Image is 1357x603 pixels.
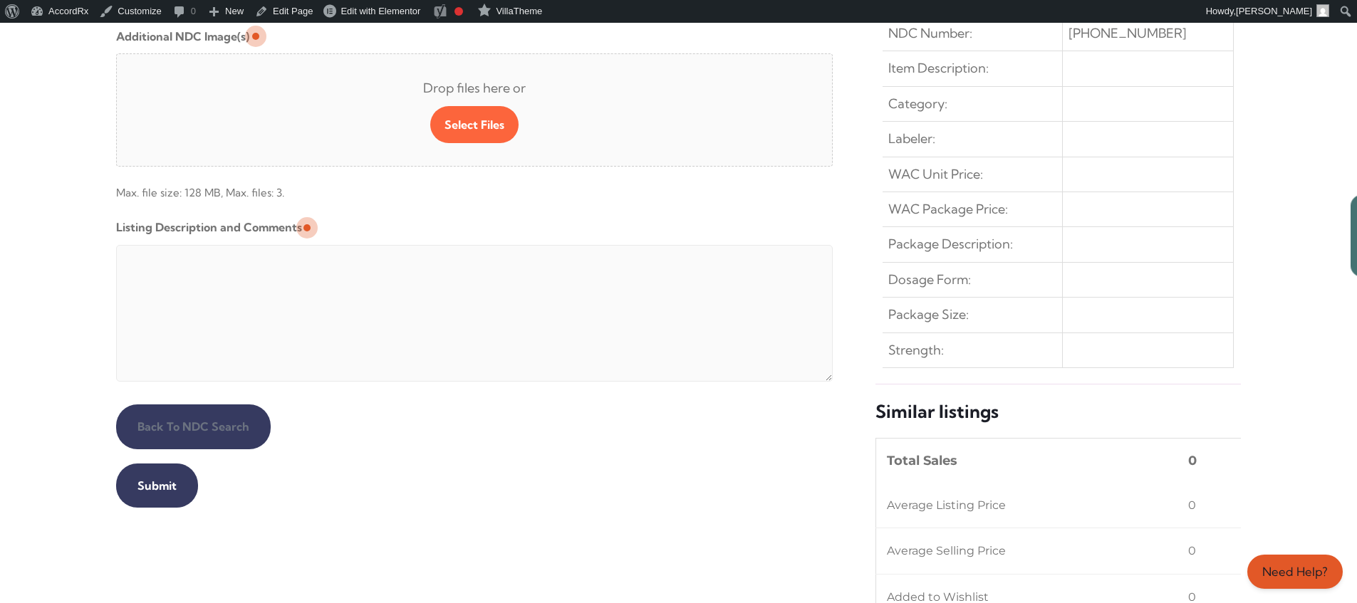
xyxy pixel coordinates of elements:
[888,57,989,80] span: Item Description:
[888,198,1008,221] span: WAC Package Price:
[1188,494,1196,517] span: 0
[430,106,519,143] button: select files, additional ndc image(s)
[1188,540,1196,562] span: 0
[1236,6,1312,16] span: [PERSON_NAME]
[116,404,271,449] input: Back to NDC Search
[887,449,957,472] span: Total Sales
[340,6,420,16] span: Edit with Elementor
[1188,449,1197,472] span: 0
[454,7,463,16] div: Focus keyphrase not set
[1247,555,1343,589] a: Need Help?
[116,216,302,238] label: Listing Description and Comments
[875,400,1241,424] h5: Similar listings
[116,463,198,508] input: Submit
[888,93,947,115] span: Category:
[1069,22,1187,45] span: [PHONE_NUMBER]
[116,25,249,48] label: Additional NDC Image(s)
[888,127,935,150] span: Labeler:
[116,172,833,204] span: Max. file size: 128 MB, Max. files: 3.
[888,163,983,186] span: WAC Unit Price:
[140,77,810,100] span: Drop files here or
[887,540,1006,562] span: Average Selling Price
[888,268,971,291] span: Dosage Form:
[887,494,1006,517] span: Average Listing Price
[888,233,1013,256] span: Package Description:
[888,22,972,45] span: NDC Number:
[888,339,944,362] span: Strength:
[888,303,969,326] span: Package Size:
